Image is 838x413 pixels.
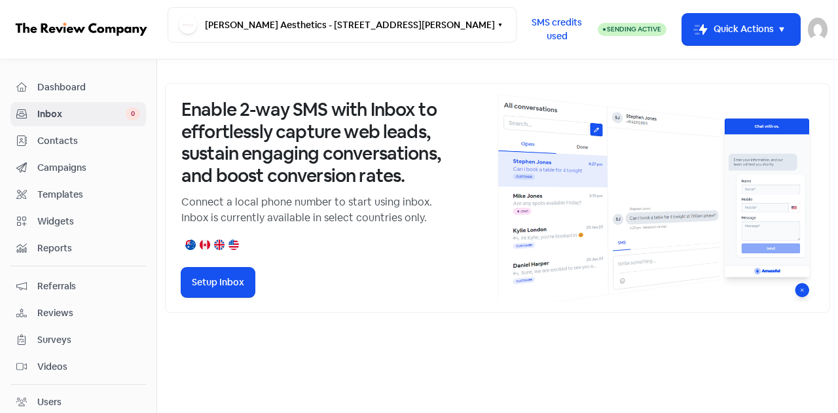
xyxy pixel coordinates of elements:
a: Sending Active [598,22,666,37]
a: Widgets [10,209,146,234]
a: Referrals [10,274,146,298]
span: 0 [126,107,140,120]
span: Contacts [37,134,140,148]
span: Inbox [37,107,126,121]
img: united-kingdom.png [214,240,225,250]
span: Reports [37,242,140,255]
a: Videos [10,355,146,379]
span: Referrals [37,279,140,293]
button: [PERSON_NAME] Aesthetics - [STREET_ADDRESS][PERSON_NAME] [168,7,517,43]
span: Videos [37,360,140,374]
a: Reports [10,236,146,260]
span: Sending Active [607,25,661,33]
a: Surveys [10,328,146,352]
span: Templates [37,188,140,202]
a: Campaigns [10,156,146,180]
p: Connect a local phone number to start using inbox. Inbox is currently available in select countri... [181,194,443,226]
span: Reviews [37,306,140,320]
img: inbox-default-image-2.png [498,94,814,302]
img: User [808,18,828,41]
img: canada.png [200,240,210,250]
span: Dashboard [37,81,140,94]
span: SMS credits used [528,16,587,43]
span: Campaigns [37,161,140,175]
span: Widgets [37,215,140,228]
img: australia.png [185,240,196,250]
a: Reviews [10,301,146,325]
button: Setup Inbox [181,268,255,297]
span: Surveys [37,333,140,347]
button: Quick Actions [682,14,800,45]
div: Users [37,395,62,409]
img: united-states.png [228,240,239,250]
a: Inbox 0 [10,102,146,126]
a: Contacts [10,129,146,153]
a: Templates [10,183,146,207]
h3: Enable 2-way SMS with Inbox to effortlessly capture web leads, sustain engaging conversations, an... [181,99,443,187]
a: SMS credits used [517,22,598,35]
a: Dashboard [10,75,146,99]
